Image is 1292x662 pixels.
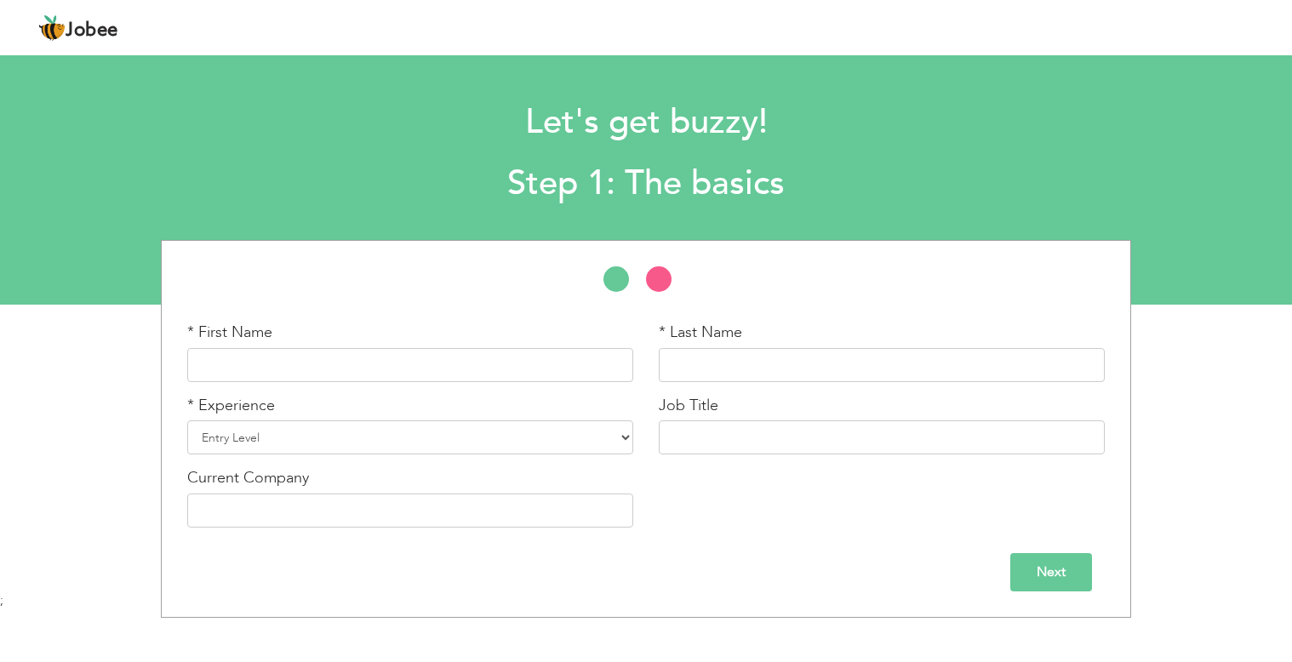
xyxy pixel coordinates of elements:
label: Current Company [187,467,309,489]
h2: Step 1: The basics [174,162,1118,206]
h1: Let's get buzzy! [174,100,1118,145]
span: Jobee [66,21,118,40]
label: * Last Name [659,322,742,344]
input: Next [1010,553,1092,591]
img: jobee.io [38,14,66,42]
label: * Experience [187,395,275,417]
label: * First Name [187,322,272,344]
label: Job Title [659,395,718,417]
